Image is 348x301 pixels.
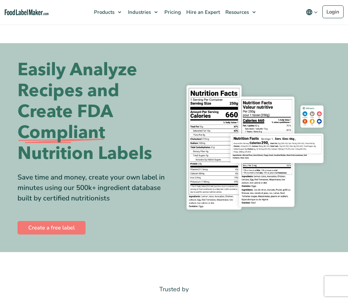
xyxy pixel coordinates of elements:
span: Hire an Expert [184,9,221,16]
div: Save time and money, create your own label in minutes using our 500k+ ingredient database built b... [18,172,169,203]
p: Trusted by [18,284,331,294]
span: Products [92,9,115,16]
a: Create a free label [18,221,86,235]
a: Login [322,5,344,18]
h1: Easily Analyze Recipes and Create FDA Nutrition Labels [18,59,169,164]
span: Industries [126,9,152,16]
span: Pricing [162,9,182,16]
span: Compliant [18,122,105,143]
span: Resources [223,9,250,16]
